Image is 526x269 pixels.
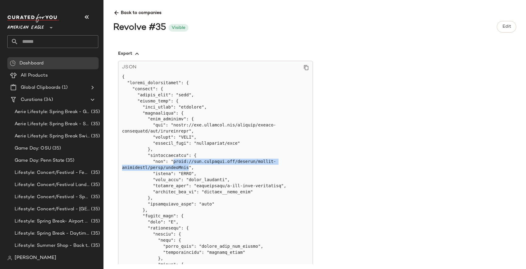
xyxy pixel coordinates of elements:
button: Export [118,46,313,61]
span: Edit [502,24,511,29]
span: Curations [21,96,43,103]
span: Aerie Lifestyle: Spring Break - Girly/Femme [15,109,90,116]
span: Lifestyle: Concert/Festival - Femme [15,169,90,176]
span: American Eagle [7,21,44,32]
span: Back to companies [113,5,516,16]
span: Game Day: Penn State [15,157,65,164]
span: (34) [43,96,53,103]
span: (35) [90,194,100,201]
span: (35) [90,133,100,140]
span: Lifestyle: Spring Break- Airport Style [15,218,90,225]
span: (1) [61,84,67,91]
span: (35) [90,206,100,213]
span: Lifestyle: Spring Break - Daytime Casual [15,230,90,237]
span: (35) [90,121,100,128]
span: (35) [65,157,75,164]
span: (35) [90,109,100,116]
span: JSON [122,64,136,71]
div: Visible [172,25,185,31]
span: (35) [90,242,100,249]
span: Lifestyle: Summer Shop - Back to School Essentials [15,242,90,249]
span: Dashboard [19,60,44,67]
span: (35) [90,181,100,188]
span: (35) [90,218,100,225]
span: Lifestyle: Concert/Festival - [GEOGRAPHIC_DATA] [15,206,90,213]
span: [PERSON_NAME] [15,254,56,262]
span: (35) [51,145,61,152]
span: Lifestyle: Concert/Festival Landing Page [15,181,90,188]
button: Edit [497,21,516,33]
span: Global Clipboards [21,84,61,91]
img: svg%3e [7,256,12,260]
span: (35) [90,230,100,237]
span: All Products [21,72,48,79]
span: Lifestyle: Concert/Festival - Sporty [15,194,90,201]
img: svg%3e [10,60,16,66]
span: Game Day: OSU [15,145,51,152]
div: Revolve #35 [113,21,166,35]
img: cfy_white_logo.C9jOOHJF.svg [7,14,59,22]
span: Aerie Lifestyle: Spring Break - Sporty [15,121,90,128]
span: Aerie Lifestyle: Spring Break Swimsuits Landing Page [15,133,90,140]
span: (35) [90,169,100,176]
